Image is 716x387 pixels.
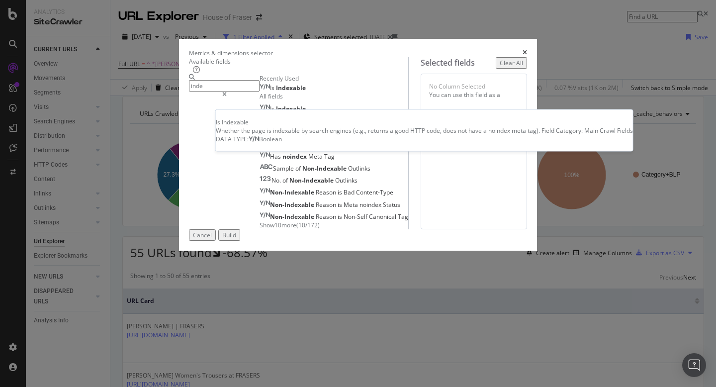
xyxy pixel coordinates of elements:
div: Open Intercom Messenger [682,353,706,377]
span: Reason [316,212,338,221]
span: Show 10 more [260,221,296,229]
span: of [282,176,289,185]
div: Build [222,231,236,239]
span: is [338,212,344,221]
span: Indexable [276,84,306,92]
div: Clear All [500,59,523,67]
span: Indexable [276,104,306,113]
span: Boolean [259,135,282,143]
span: Sample [273,164,295,173]
div: Metrics & dimensions selector [189,49,273,57]
span: Has [270,152,282,161]
span: Reason [316,188,338,196]
span: Non-Indexable [270,200,316,209]
div: Available fields [189,57,408,66]
span: Non-Indexable [289,176,335,185]
div: All fields [260,92,408,100]
span: Is [270,104,276,113]
span: Non-Indexable [302,164,348,173]
span: of [295,164,302,173]
span: Canonical [369,212,398,221]
span: Non-Indexable [270,212,316,221]
button: Clear All [496,57,527,69]
div: Is Indexable [216,118,633,126]
span: Non-Self [344,212,369,221]
span: Tag [324,152,335,161]
div: Cancel [193,231,212,239]
span: noindex [282,152,308,161]
span: Outlinks [335,176,358,185]
div: No Column Selected [429,82,485,91]
span: Reason [316,200,338,209]
span: Meta [344,200,359,209]
span: Outlinks [348,164,370,173]
div: You can use this field as a [429,91,519,99]
div: times [523,49,527,57]
span: Non-Indexable [270,188,316,196]
span: is [338,200,344,209]
input: Search by field name [189,80,260,92]
span: Tag [398,212,408,221]
div: modal [179,39,537,251]
span: ( 10 / 172 ) [296,221,320,229]
div: Selected fields [421,57,475,69]
div: Recently Used [260,74,408,83]
span: Meta [308,152,324,161]
span: Is [270,84,276,92]
span: No. [271,176,282,185]
span: Bad [344,188,356,196]
div: Whether the page is indexable by search engines (e.g., returns a good HTTP code, does not have a ... [216,126,633,135]
button: Build [218,229,240,241]
span: is [338,188,344,196]
span: DATA TYPE: [216,135,249,143]
button: Cancel [189,229,216,241]
span: Content-Type [356,188,393,196]
span: Status [383,200,400,209]
span: noindex [359,200,383,209]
